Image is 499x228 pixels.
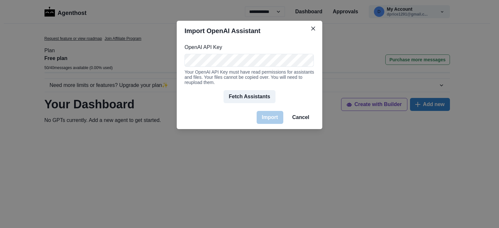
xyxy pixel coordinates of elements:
[224,90,275,103] button: Fetch Assistants
[308,23,318,34] button: Close
[257,111,283,124] button: Import
[287,111,314,124] button: Cancel
[177,21,322,41] header: Import OpenAI Assistant
[185,69,314,85] div: Your OpenAI API Key must have read permissions for assistants and files. Your files cannot be cop...
[185,43,311,51] label: OpenAI API Key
